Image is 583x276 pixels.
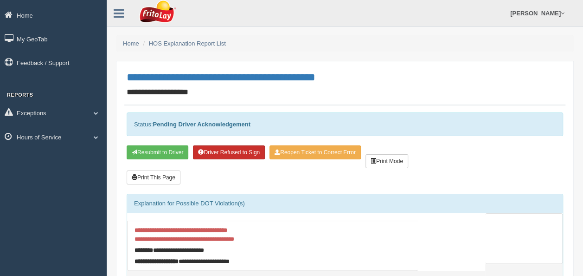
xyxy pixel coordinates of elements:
[153,121,250,128] strong: Pending Driver Acknowledgement
[127,112,563,136] div: Status:
[269,145,361,159] button: Reopen Ticket
[193,145,265,159] button: Driver Refused to Sign
[127,145,188,159] button: Resubmit To Driver
[365,154,408,168] button: Print Mode
[149,40,226,47] a: HOS Explanation Report List
[127,171,180,184] button: Print This Page
[127,194,563,213] div: Explanation for Possible DOT Violation(s)
[123,40,139,47] a: Home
